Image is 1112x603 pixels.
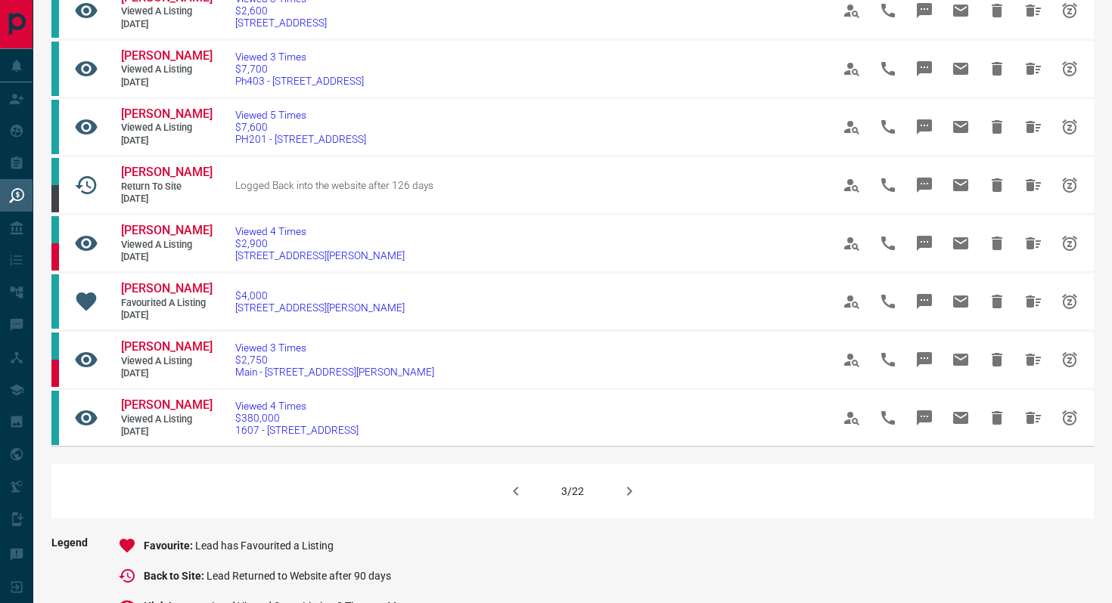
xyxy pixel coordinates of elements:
[870,400,906,436] span: Call
[235,354,434,366] span: $2,750
[1051,225,1088,261] span: Snooze
[207,570,391,582] span: Lead Returned to Website after 90 days
[235,179,433,191] span: Logged Back into the website after 126 days
[121,76,212,89] span: [DATE]
[235,289,405,301] span: $4,000
[51,100,59,154] div: condos.ca
[979,400,1015,436] span: Hide
[834,167,870,203] span: View Profile
[1051,51,1088,87] span: Snooze
[121,339,213,354] span: [PERSON_NAME]
[121,223,213,237] span: [PERSON_NAME]
[1015,283,1051,320] span: Hide All from Canice Liu
[834,283,870,320] span: View Profile
[235,237,405,249] span: $2,900
[870,342,906,378] span: Call
[235,17,327,29] span: [STREET_ADDRESS]
[121,251,212,264] span: [DATE]
[235,225,405,261] a: Viewed 4 Times$2,900[STREET_ADDRESS][PERSON_NAME]
[1051,342,1088,378] span: Snooze
[1015,225,1051,261] span: Hide All from Tania Ayoub
[235,5,327,17] span: $2,600
[51,243,59,271] div: property.ca
[51,391,59,445] div: condos.ca
[121,297,212,310] span: Favourited a Listing
[235,249,405,261] span: [STREET_ADDRESS][PERSON_NAME]
[1051,109,1088,145] span: Snooze
[870,167,906,203] span: Call
[906,400,943,436] span: Message
[121,193,212,206] span: [DATE]
[121,181,212,193] span: Return to Site
[51,216,59,243] div: condos.ca
[906,109,943,145] span: Message
[51,274,59,329] div: condos.ca
[235,342,434,378] a: Viewed 3 Times$2,750Main - [STREET_ADDRESS][PERSON_NAME]
[121,281,212,297] a: [PERSON_NAME]
[906,283,943,320] span: Message
[943,167,979,203] span: Email
[1015,51,1051,87] span: Hide All from Justin Rasekh
[834,400,870,436] span: View Profile
[906,51,943,87] span: Message
[834,109,870,145] span: View Profile
[1051,283,1088,320] span: Snooze
[235,400,359,436] a: Viewed 4 Times$380,0001607 - [STREET_ADDRESS]
[144,540,195,552] span: Favourite
[870,225,906,261] span: Call
[235,366,434,378] span: Main - [STREET_ADDRESS][PERSON_NAME]
[979,342,1015,378] span: Hide
[51,360,59,387] div: property.ca
[235,133,366,145] span: PH201 - [STREET_ADDRESS]
[834,225,870,261] span: View Profile
[943,51,979,87] span: Email
[121,18,212,31] span: [DATE]
[943,283,979,320] span: Email
[121,122,212,135] span: Viewed a Listing
[1015,400,1051,436] span: Hide All from Sulaiman Ghauss
[235,289,405,314] a: $4,000[STREET_ADDRESS][PERSON_NAME]
[870,283,906,320] span: Call
[979,109,1015,145] span: Hide
[1015,167,1051,203] span: Hide All from Will Huynh
[1015,109,1051,145] span: Hide All from Justin Rasekh
[1051,400,1088,436] span: Snooze
[121,367,212,380] span: [DATE]
[121,107,213,121] span: [PERSON_NAME]
[834,51,870,87] span: View Profile
[121,48,212,64] a: [PERSON_NAME]
[121,309,212,322] span: [DATE]
[1015,342,1051,378] span: Hide All from Tania Ayoub
[834,342,870,378] span: View Profile
[121,107,212,122] a: [PERSON_NAME]
[51,185,59,212] div: mrloft.ca
[235,121,366,133] span: $7,600
[870,51,906,87] span: Call
[51,332,59,360] div: condos.ca
[943,109,979,145] span: Email
[121,239,212,252] span: Viewed a Listing
[235,109,366,121] span: Viewed 5 Times
[121,397,212,413] a: [PERSON_NAME]
[943,400,979,436] span: Email
[235,342,434,354] span: Viewed 3 Times
[235,301,405,314] span: [STREET_ADDRESS][PERSON_NAME]
[121,281,213,295] span: [PERSON_NAME]
[979,225,1015,261] span: Hide
[121,223,212,239] a: [PERSON_NAME]
[121,5,212,18] span: Viewed a Listing
[235,109,366,145] a: Viewed 5 Times$7,600PH201 - [STREET_ADDRESS]
[235,424,359,436] span: 1607 - [STREET_ADDRESS]
[235,63,364,75] span: $7,700
[561,485,584,497] div: 3/22
[235,51,364,87] a: Viewed 3 Times$7,700Ph403 - [STREET_ADDRESS]
[144,570,207,582] span: Back to Site
[121,397,213,412] span: [PERSON_NAME]
[1051,167,1088,203] span: Snooze
[235,412,359,424] span: $380,000
[235,75,364,87] span: Ph403 - [STREET_ADDRESS]
[121,339,212,355] a: [PERSON_NAME]
[121,63,212,76] span: Viewed a Listing
[870,109,906,145] span: Call
[121,135,212,147] span: [DATE]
